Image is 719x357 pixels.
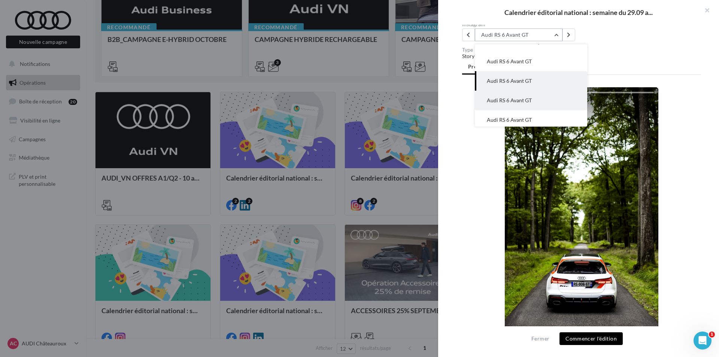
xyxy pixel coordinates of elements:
[462,52,701,60] div: Story
[462,47,701,52] div: Type
[487,78,532,84] span: Audi RS 6 Avant GT
[487,97,532,103] span: Audi RS 6 Avant GT
[694,332,712,350] iframe: Intercom live chat
[487,58,532,64] span: Audi RS 6 Avant GT
[475,28,562,41] button: Audi RS 6 Avant GT
[462,22,579,27] div: Instagram
[504,9,653,16] span: Calendrier éditorial national : semaine du 29.09 a...
[487,117,532,123] span: Audi RS 6 Avant GT
[475,71,587,91] button: Audi RS 6 Avant GT
[475,110,587,130] button: Audi RS 6 Avant GT
[475,91,587,110] button: Audi RS 6 Avant GT
[709,332,715,338] span: 1
[528,334,552,343] button: Fermer
[475,52,587,71] button: Audi RS 6 Avant GT
[559,332,623,345] button: Commencer l'édition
